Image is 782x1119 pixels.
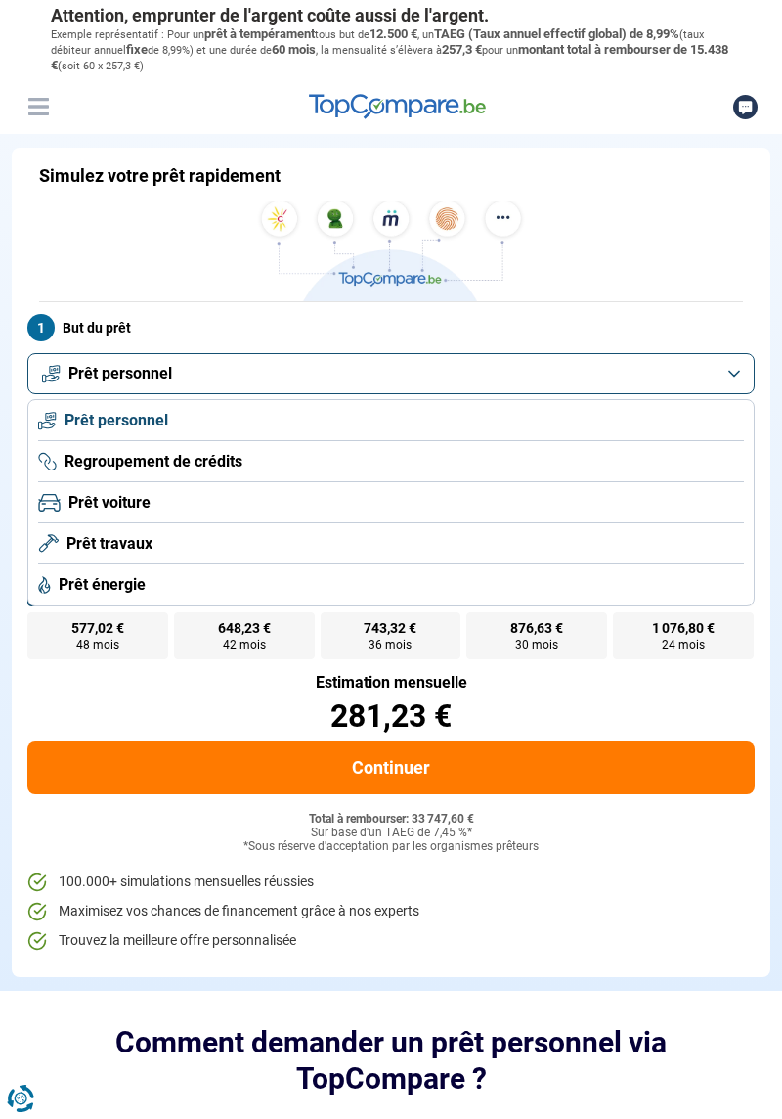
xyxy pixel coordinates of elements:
span: 24 mois [662,639,705,650]
div: Estimation mensuelle [27,675,755,691]
span: 60 mois [272,42,316,57]
button: Prêt personnel [27,353,755,394]
span: 36 mois [369,639,412,650]
label: But du prêt [27,314,755,341]
span: Regroupement de crédits [65,451,242,472]
span: 42 mois [223,639,266,650]
button: Menu [23,92,53,121]
h1: Simulez votre prêt rapidement [39,165,281,187]
span: 648,23 € [218,621,271,635]
img: TopCompare.be [254,201,528,301]
span: 876,63 € [510,621,563,635]
span: 1 076,80 € [652,621,715,635]
span: 12.500 € [369,26,417,41]
div: Total à rembourser: 33 747,60 € [27,813,755,827]
div: 281,23 € [27,700,755,732]
div: Sur base d'un TAEG de 7,45 %* [27,827,755,840]
span: 48 mois [76,639,119,650]
span: Prêt travaux [66,533,152,555]
span: prêt à tempérament [204,26,315,41]
button: Continuer [27,741,755,794]
span: 257,3 € [442,42,482,57]
span: montant total à rembourser de 15.438 € [51,42,728,72]
img: TopCompare [309,94,486,119]
li: Trouvez la meilleure offre personnalisée [27,931,755,951]
h2: Comment demander un prêt personnel via TopCompare ? [51,1024,731,1097]
p: Attention, emprunter de l'argent coûte aussi de l'argent. [51,5,731,26]
span: Prêt énergie [59,574,146,596]
span: Prêt personnel [68,363,172,384]
span: 743,32 € [364,621,416,635]
span: Prêt voiture [68,492,151,514]
span: 577,02 € [71,621,124,635]
span: Prêt personnel [65,410,168,431]
span: TAEG (Taux annuel effectif global) de 8,99% [434,26,679,41]
span: 30 mois [515,639,558,650]
span: fixe [126,42,148,57]
p: Exemple représentatif : Pour un tous but de , un (taux débiteur annuel de 8,99%) et une durée de ... [51,26,731,74]
li: 100.000+ simulations mensuelles réussies [27,873,755,892]
div: *Sous réserve d'acceptation par les organismes prêteurs [27,840,755,854]
li: Maximisez vos chances de financement grâce à nos experts [27,902,755,921]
